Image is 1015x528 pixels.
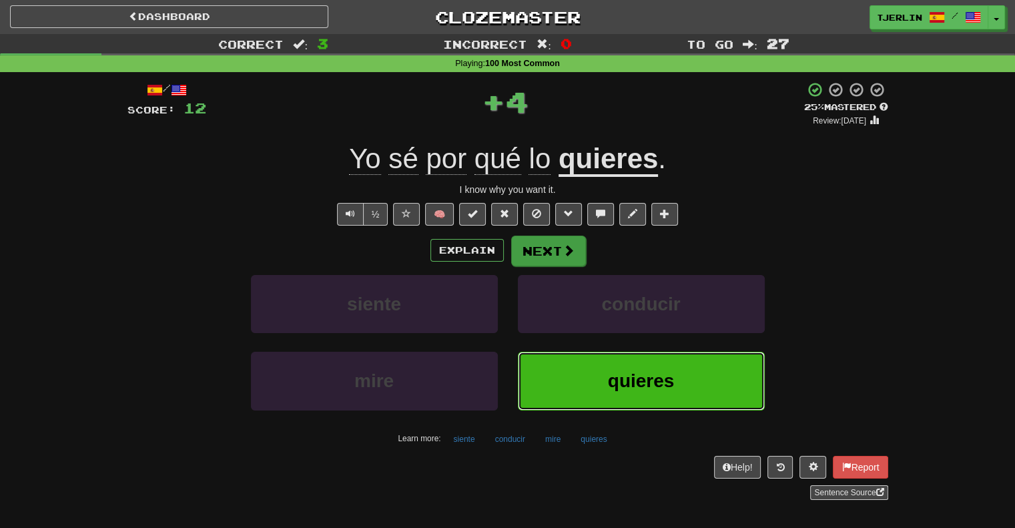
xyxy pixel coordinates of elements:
div: Domain: [DOMAIN_NAME] [35,35,147,45]
span: qué [474,143,521,175]
span: . [658,143,666,174]
button: Round history (alt+y) [767,456,793,479]
button: quieres [573,429,614,449]
span: 25 % [804,101,824,112]
span: + [482,81,505,121]
span: Tjerlin [877,11,922,23]
button: Edit sentence (alt+d) [619,203,646,226]
span: Yo [349,143,381,175]
strong: 100 Most Common [485,59,560,68]
span: lo [529,143,551,175]
u: quieres [559,143,658,177]
img: tab_keywords_by_traffic_grey.svg [135,77,145,88]
span: 4 [505,85,529,118]
button: mire [251,352,498,410]
span: 12 [184,99,206,116]
a: Clozemaster [348,5,667,29]
button: Add to collection (alt+a) [651,203,678,226]
button: mire [538,429,568,449]
button: Reset to 0% Mastered (alt+r) [491,203,518,226]
button: Next [511,236,586,266]
button: siente [251,275,498,333]
span: Correct [218,37,284,51]
button: Favorite sentence (alt+f) [393,203,420,226]
span: To go [687,37,733,51]
div: / [127,81,206,98]
button: conducir [518,275,765,333]
div: Keywords by Traffic [149,79,220,87]
div: v 4.0.25 [37,21,65,32]
button: Report [833,456,888,479]
small: Learn more: [398,434,440,443]
a: Sentence Source [810,485,888,500]
button: Play sentence audio (ctl+space) [337,203,364,226]
span: 3 [317,35,328,51]
button: siente [446,429,482,449]
img: website_grey.svg [21,35,32,45]
button: ½ [363,203,388,226]
small: Review: [DATE] [813,116,866,125]
span: Incorrect [443,37,527,51]
span: mire [354,370,394,391]
span: : [743,39,757,50]
button: quieres [518,352,765,410]
button: Discuss sentence (alt+u) [587,203,614,226]
span: 0 [561,35,572,51]
button: conducir [488,429,533,449]
span: por [426,143,466,175]
a: Dashboard [10,5,328,28]
button: Grammar (alt+g) [555,203,582,226]
button: Explain [430,239,504,262]
a: Tjerlin / [870,5,988,29]
div: Mastered [804,101,888,113]
div: I know why you want it. [127,183,888,196]
button: Help! [714,456,761,479]
span: sé [388,143,418,175]
span: : [293,39,308,50]
img: logo_orange.svg [21,21,32,32]
div: Domain Overview [53,79,119,87]
div: Text-to-speech controls [334,203,388,226]
span: : [537,39,551,50]
span: 27 [767,35,789,51]
span: / [952,11,958,20]
button: Set this sentence to 100% Mastered (alt+m) [459,203,486,226]
button: 🧠 [425,203,454,226]
span: siente [347,294,401,314]
span: conducir [601,294,680,314]
button: Ignore sentence (alt+i) [523,203,550,226]
span: quieres [608,370,675,391]
img: tab_domain_overview_orange.svg [39,77,49,88]
span: Score: [127,104,176,115]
